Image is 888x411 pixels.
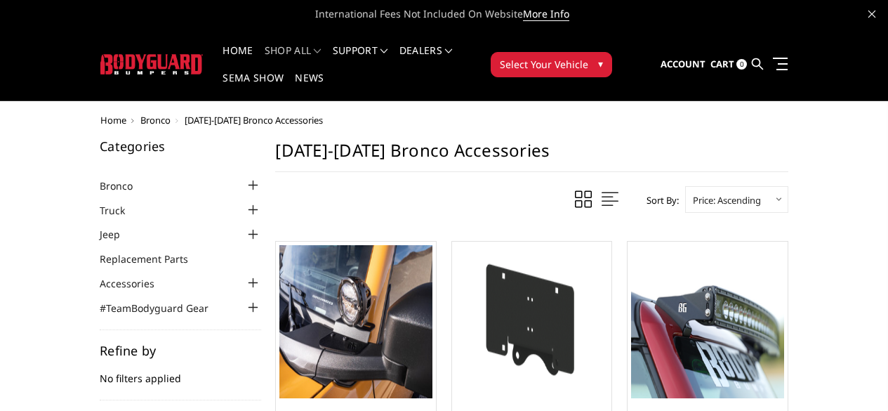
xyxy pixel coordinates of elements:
[100,178,150,193] a: Bronco
[279,245,432,398] img: Bronco Cowl Light Mounts
[100,344,261,400] div: No filters applied
[333,46,388,73] a: Support
[631,245,784,398] img: Bronco 40in RDS Light Bar Mounts
[399,46,453,73] a: Dealers
[275,140,788,172] h1: [DATE]-[DATE] Bronco Accessories
[100,203,143,218] a: Truck
[100,301,226,315] a: #TeamBodyguard Gear
[523,7,569,21] a: More Info
[100,227,138,242] a: Jeep
[456,245,609,398] img: Mounting bracket included to relocate license plate to spare tire, just above rear camera
[295,73,324,100] a: News
[185,114,323,126] span: [DATE]-[DATE] Bronco Accessories
[639,190,679,211] label: Sort By:
[100,114,126,126] a: Home
[100,140,261,152] h5: Categories
[100,344,261,357] h5: Refine by
[661,58,705,70] span: Account
[710,58,734,70] span: Cart
[279,245,432,398] a: Bronco Cowl Light Mounts Bronco Cowl Light Mounts
[223,73,284,100] a: SEMA Show
[598,56,603,71] span: ▾
[631,245,784,398] a: Bronco 40in RDS Light Bar Mounts Bronco 40in RDS Light Bar Mounts
[736,59,747,70] span: 0
[265,46,322,73] a: shop all
[661,46,705,84] a: Account
[100,276,172,291] a: Accessories
[500,57,588,72] span: Select Your Vehicle
[223,46,253,73] a: Home
[140,114,171,126] a: Bronco
[100,54,204,74] img: BODYGUARD BUMPERS
[100,252,206,266] a: Replacement Parts
[710,46,747,84] a: Cart 0
[491,52,612,77] button: Select Your Vehicle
